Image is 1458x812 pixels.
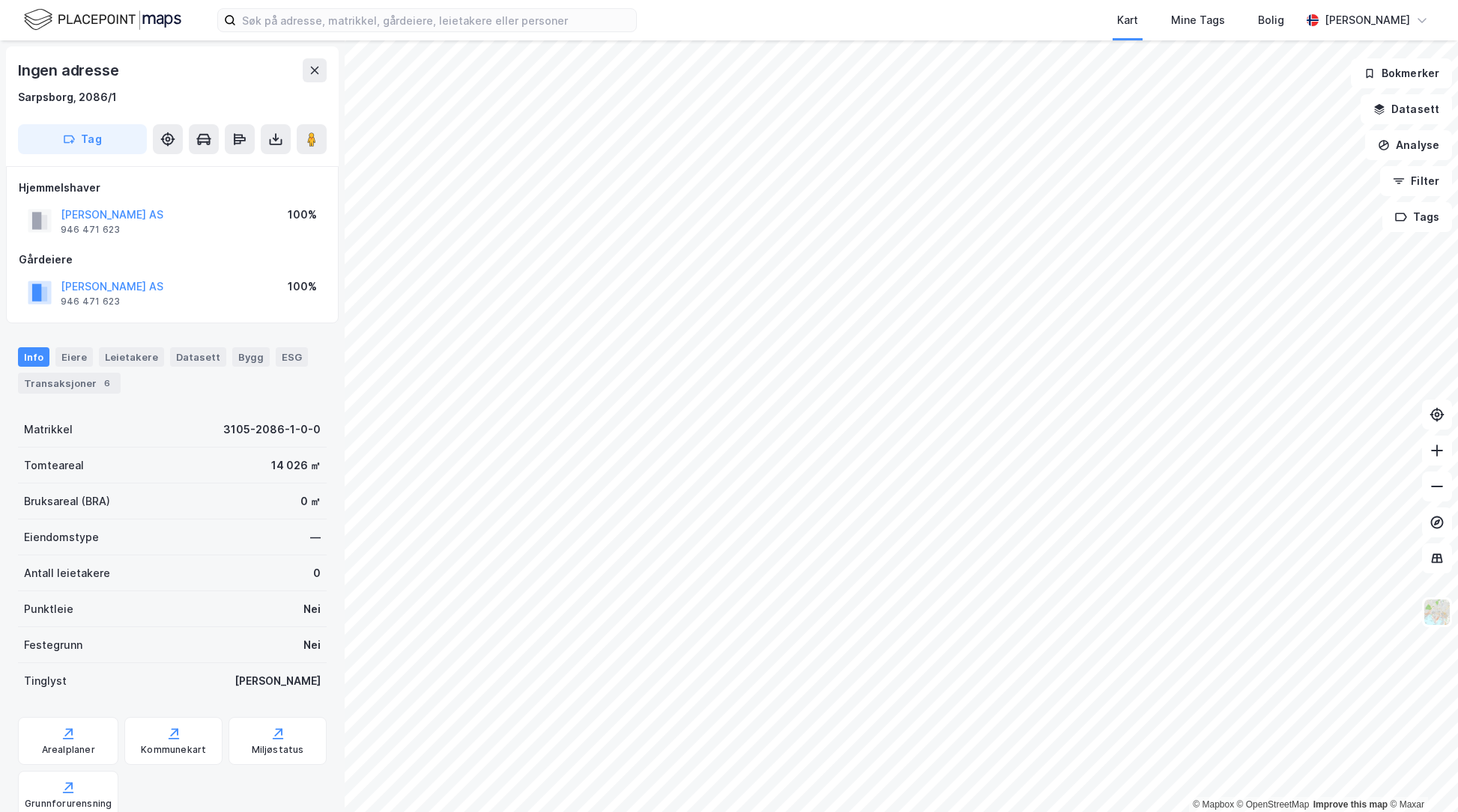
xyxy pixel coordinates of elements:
div: 0 [313,564,321,582]
div: [PERSON_NAME] [235,672,321,690]
div: Antall leietakere [24,564,110,582]
div: Nei [303,636,321,654]
button: Bokmerker [1351,58,1452,88]
button: Tag [18,124,147,154]
div: Info [18,347,49,367]
div: [PERSON_NAME] [1325,11,1410,29]
button: Analyse [1365,130,1452,160]
div: Arealplaner [42,744,95,756]
div: 946 471 623 [61,296,120,308]
div: 14 026 ㎡ [271,457,321,474]
div: Punktleie [24,600,73,618]
div: ESG [276,347,308,367]
div: Transaksjoner [18,373,121,394]
div: Eiere [55,347,93,367]
a: OpenStreetMap [1237,799,1310,810]
div: Tinglyst [24,672,67,690]
div: Kommunekart [141,744,206,756]
button: Datasett [1361,94,1452,124]
input: Søk på adresse, matrikkel, gårdeiere, leietakere eller personer [236,9,636,31]
div: Kontrollprogram for chat [1383,740,1458,812]
div: 3105-2086-1-0-0 [223,421,321,439]
div: 946 471 623 [61,224,120,236]
button: Filter [1380,166,1452,196]
div: Bygg [232,347,270,367]
div: Ingen adresse [18,58,121,82]
div: 0 ㎡ [300,492,321,510]
img: logo.f888ab2527a4732fd821a326f86c7f29.svg [24,7,181,33]
div: Bruksareal (BRA) [24,492,110,510]
div: Kart [1117,11,1138,29]
div: Mine Tags [1171,11,1225,29]
div: Sarpsborg, 2086/1 [18,88,117,106]
div: Eiendomstype [24,528,99,546]
div: Tomteareal [24,457,84,474]
div: Leietakere [99,347,164,367]
img: Z [1423,598,1451,626]
div: Bolig [1258,11,1284,29]
a: Improve this map [1313,799,1388,810]
div: Datasett [170,347,226,367]
div: Matrikkel [24,421,73,439]
a: Mapbox [1193,799,1234,810]
div: 6 [100,376,115,391]
iframe: Chat Widget [1383,740,1458,812]
div: Hjemmelshaver [19,179,326,197]
div: Miljøstatus [252,744,304,756]
div: Festegrunn [24,636,82,654]
div: 100% [288,206,317,224]
div: Nei [303,600,321,618]
div: Gårdeiere [19,251,326,269]
div: Grunnforurensning [25,798,112,810]
button: Tags [1382,202,1452,232]
div: — [310,528,321,546]
div: 100% [288,278,317,296]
